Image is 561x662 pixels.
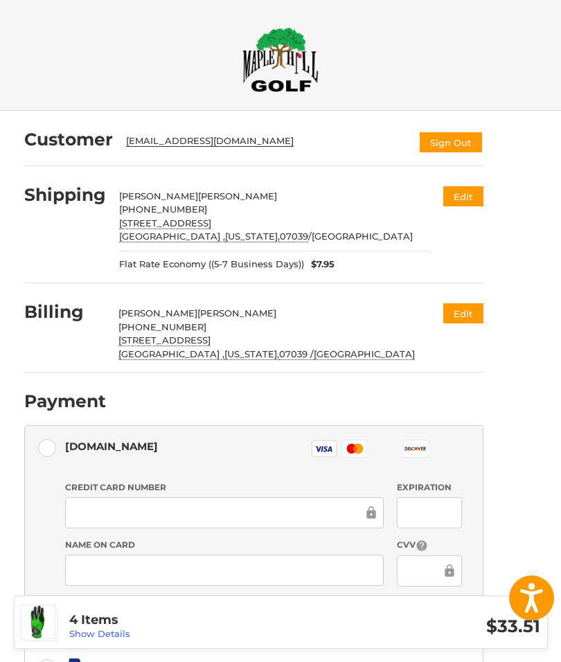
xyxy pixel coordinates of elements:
span: [PERSON_NAME] [198,190,277,202]
label: Expiration [397,481,462,494]
span: / [280,231,312,242]
label: Credit Card Number [65,481,384,494]
label: Name on Card [65,539,384,551]
span: [PERSON_NAME] [118,307,197,319]
h3: 4 Items [69,612,305,628]
h2: Shipping [24,184,106,206]
span: Flat Rate Economy ((5-7 Business Days)) [119,258,304,271]
span: [PERSON_NAME] [197,307,276,319]
button: Edit [443,186,483,206]
span: [GEOGRAPHIC_DATA] [312,231,413,242]
div: [DOMAIN_NAME] [65,435,158,458]
button: Edit [443,303,483,323]
label: CVV [397,539,462,552]
h2: Customer [24,129,113,150]
img: Maple Hill Golf [242,27,319,92]
h2: Payment [24,391,106,412]
span: [PHONE_NUMBER] [119,204,207,215]
span: $7.95 [304,258,335,271]
h3: $33.51 [305,616,540,637]
img: Zero Friction Performance Compression-Fit Golf Glove OSFM [21,605,55,638]
a: Show Details [69,628,130,639]
h2: Billing [24,301,105,323]
span: [PERSON_NAME] [119,190,198,202]
button: Sign Out [418,131,483,154]
span: [PHONE_NUMBER] [118,321,206,332]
